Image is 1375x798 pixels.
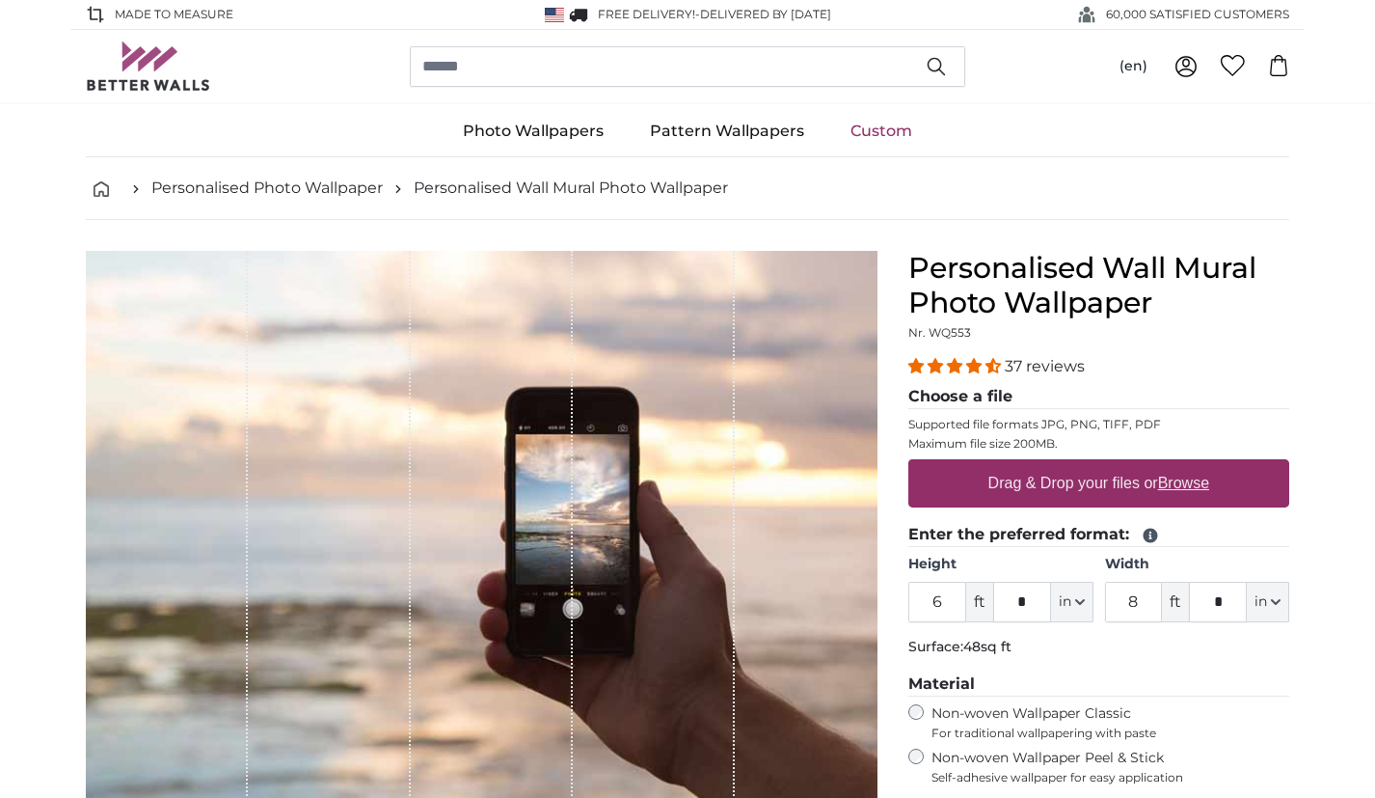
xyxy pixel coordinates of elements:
[1104,49,1163,84] button: (en)
[827,106,935,156] a: Custom
[908,251,1289,320] h1: Personalised Wall Mural Photo Wallpaper
[908,417,1289,432] p: Supported file formats JPG, PNG, TIFF, PDF
[908,357,1005,375] span: 4.32 stars
[1162,582,1189,622] span: ft
[1105,555,1289,574] label: Width
[1059,592,1071,612] span: in
[908,555,1092,574] label: Height
[908,385,1289,409] legend: Choose a file
[908,638,1289,657] p: Surface:
[151,177,383,200] a: Personalised Photo Wallpaper
[1051,582,1093,622] button: in
[966,582,993,622] span: ft
[115,6,233,23] span: Made to Measure
[931,749,1289,785] label: Non-woven Wallpaper Peel & Stick
[86,157,1289,220] nav: breadcrumbs
[440,106,627,156] a: Photo Wallpapers
[908,325,971,340] span: Nr. WQ553
[695,7,831,21] span: -
[908,673,1289,697] legend: Material
[931,770,1289,785] span: Self-adhesive wallpaper for easy application
[86,41,211,91] img: Betterwalls
[1247,582,1289,622] button: in
[908,436,1289,452] p: Maximum file size 200MB.
[700,7,831,21] span: Delivered by [DATE]
[598,7,695,21] span: FREE delivery!
[1106,6,1289,23] span: 60,000 SATISFIED CUSTOMERS
[931,726,1289,741] span: For traditional wallpapering with paste
[931,704,1289,741] label: Non-woven Wallpaper Classic
[963,638,1011,655] span: 48sq ft
[545,8,564,22] img: United States
[414,177,728,200] a: Personalised Wall Mural Photo Wallpaper
[1005,357,1085,375] span: 37 reviews
[908,523,1289,547] legend: Enter the preferred format:
[627,106,827,156] a: Pattern Wallpapers
[1254,592,1267,612] span: in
